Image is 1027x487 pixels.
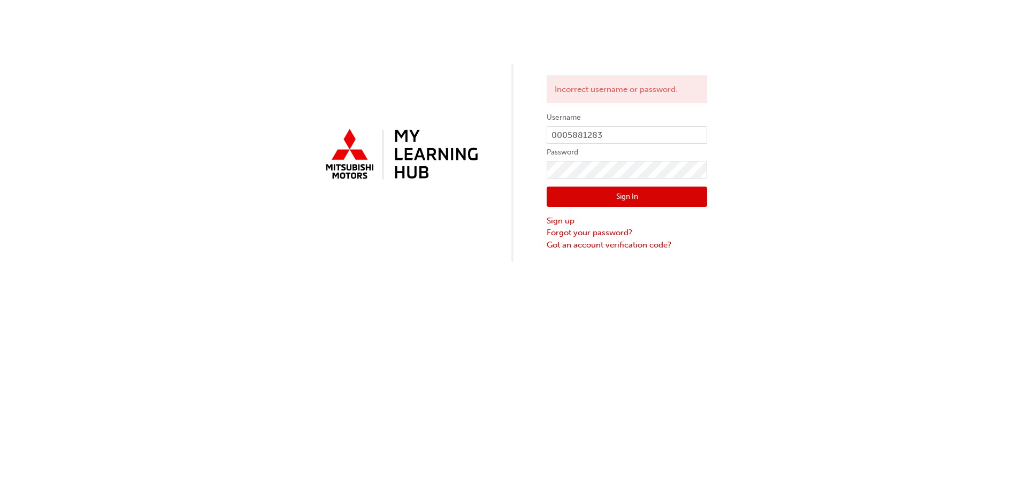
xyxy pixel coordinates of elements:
[547,239,707,251] a: Got an account verification code?
[547,75,707,104] div: Incorrect username or password.
[547,187,707,207] button: Sign In
[320,125,480,185] img: mmal
[547,146,707,159] label: Password
[547,126,707,144] input: Username
[547,215,707,227] a: Sign up
[547,227,707,239] a: Forgot your password?
[547,111,707,124] label: Username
